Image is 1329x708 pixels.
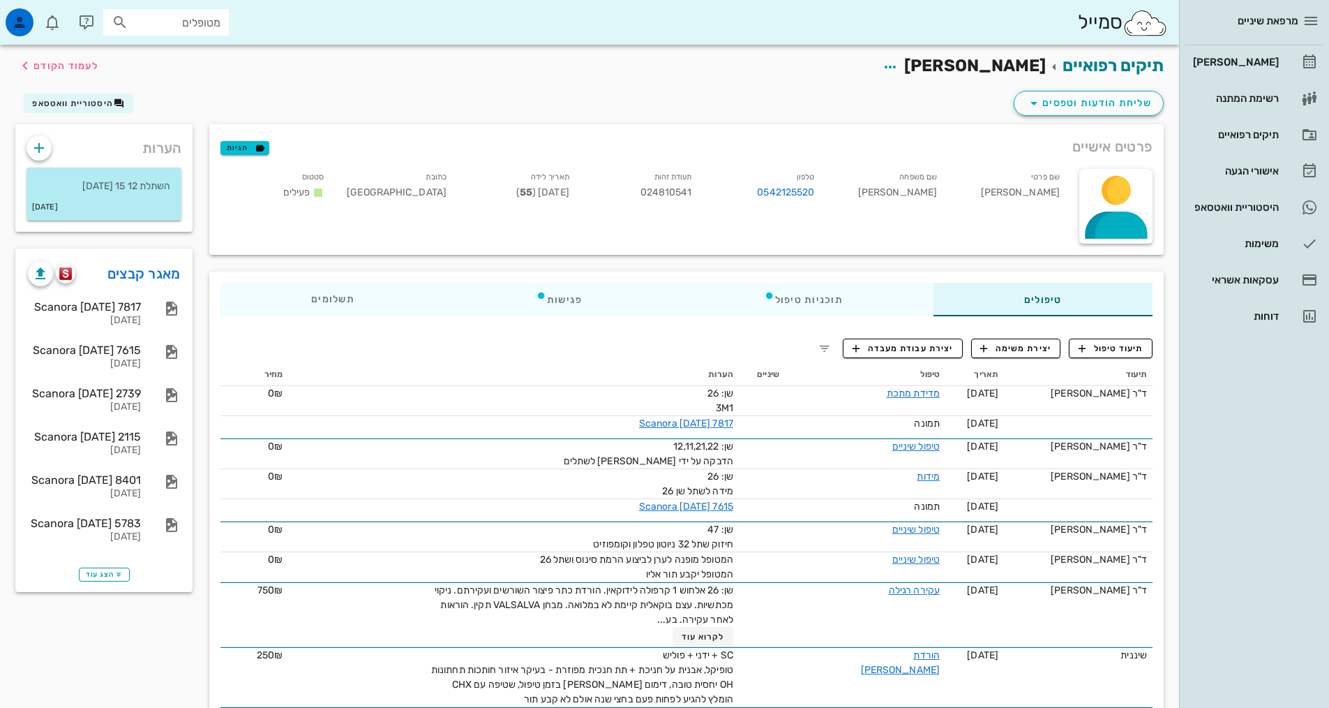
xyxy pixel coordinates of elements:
[520,186,532,198] strong: 55
[967,388,998,399] span: [DATE]
[1078,8,1168,38] div: סמייל
[531,172,569,182] small: תאריך לידה
[1185,263,1323,297] a: עסקאות אשראי
[28,445,141,457] div: [DATE]
[889,584,940,596] a: עקירה רגילה
[28,387,141,400] div: Scanora [DATE] 2739
[1026,95,1152,112] span: שליחת הודעות וטפסים
[892,554,940,566] a: טיפול שיניים
[887,388,940,399] a: מדידת מתכת
[1063,56,1164,75] a: תיקים רפואיים
[28,488,141,500] div: [DATE]
[24,94,133,113] button: היסטוריית וואטסאפ
[1185,191,1323,224] a: תגהיסטוריית וואטסאפ
[892,441,940,452] a: טיפול שיניים
[28,315,141,327] div: [DATE]
[739,364,785,386] th: שיניים
[967,649,998,661] span: [DATE]
[431,649,733,705] span: SC + ידני + פוליש טופיקל, אבנית על חניכת + תת חנכית מפוזרת - בעיקר איזור חותכות תחתונות OH יחסית ...
[640,186,692,198] span: 024810541
[1014,91,1164,116] button: שליחת הודעות וטפסים
[639,418,733,429] a: Scanora [DATE] 7817
[445,283,673,316] div: פגישות
[1009,583,1147,598] div: ד"ר [PERSON_NAME]
[1079,342,1143,355] span: תיעוד טיפול
[1072,135,1152,158] span: פרטים אישיים
[797,172,815,182] small: טלפון
[1009,386,1147,401] div: ד"ר [PERSON_NAME]
[1009,439,1147,454] div: ד"ר [PERSON_NAME]
[914,418,940,429] span: תמונה
[426,172,446,182] small: כתובת
[971,339,1061,358] button: יצירת משימה
[288,364,739,386] th: הערות
[785,364,945,386] th: טיפול
[945,364,1004,386] th: תאריך
[757,185,814,200] a: 0542125520
[79,568,130,582] button: הצג עוד
[28,401,141,413] div: [DATE]
[843,339,962,358] button: יצירת עבודת מעבדה
[227,142,263,154] span: תגיות
[15,124,193,165] div: הערות
[967,524,998,536] span: [DATE]
[28,300,141,314] div: Scanora [DATE] 7817
[933,283,1152,316] div: טיפולים
[1069,339,1152,358] button: תיעוד טיפול
[1190,274,1279,286] div: עסקאות אשראי
[17,53,98,78] button: לעמוד הקודם
[1185,300,1323,333] a: דוחות
[914,501,940,512] span: תמונה
[32,98,113,108] span: היסטוריית וואטסאפ
[892,524,940,536] a: טיפול שיניים
[28,344,141,357] div: Scanora [DATE] 7615
[673,627,733,647] button: לקרוא עוד
[28,430,141,443] div: Scanora [DATE] 2115
[904,56,1046,75] span: [PERSON_NAME]
[28,517,141,530] div: Scanora [DATE] 5783
[1004,364,1152,386] th: תיעוד
[220,141,269,155] button: תגיות
[1185,118,1323,152] a: תיקים רפואיים
[639,501,733,512] a: Scanora [DATE] 7615
[967,501,998,512] span: [DATE]
[707,388,733,414] span: שן: 26 3M1
[268,441,283,452] span: 0₪
[268,524,283,536] span: 0₪
[682,632,725,642] span: לקרוא עוד
[268,388,283,399] span: 0₪
[1185,82,1323,115] a: רשימת המתנה
[32,200,58,215] small: [DATE]
[1009,552,1147,567] div: ד"ר [PERSON_NAME]
[654,172,692,182] small: תעודת זהות
[825,166,948,209] div: [PERSON_NAME]
[1190,165,1279,177] div: אישורי הגעה
[1009,469,1147,484] div: ד"ר [PERSON_NAME]
[967,441,998,452] span: [DATE]
[268,471,283,482] span: 0₪
[1185,154,1323,188] a: אישורי הגעה
[1185,45,1323,79] a: [PERSON_NAME]
[435,584,733,626] span: שן: 26 אלחוש 1 קרפולה לידוקאין. הורדת כתר פיצור השורשים ועקירתם. ניקוי מכתשיות. עצם בוקאלית קיימת...
[107,263,181,285] a: מאגר קבצים
[28,473,141,487] div: Scanora [DATE] 8401
[38,179,170,194] p: השתלת 12 15 [DATE]
[593,524,733,550] span: שן: 47 חיזוק שתל 32 ניוטון טפלון וקומפוזיט
[56,264,75,283] button: scanora logo
[967,554,998,566] span: [DATE]
[1190,57,1279,68] div: [PERSON_NAME]
[967,584,998,596] span: [DATE]
[347,186,446,198] span: [GEOGRAPHIC_DATA]
[302,172,324,182] small: סטטוס
[311,295,354,304] span: תשלומים
[28,531,141,543] div: [DATE]
[86,570,123,579] span: הצג עוד
[662,471,733,497] span: שן: 26 מידה לשתל שן 26
[1190,238,1279,249] div: משימות
[967,471,998,482] span: [DATE]
[516,186,569,198] span: [DATE] ( )
[1185,227,1323,260] a: משימות
[268,554,283,566] span: 0₪
[1190,311,1279,322] div: דוחות
[980,342,1051,355] span: יצירת משימה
